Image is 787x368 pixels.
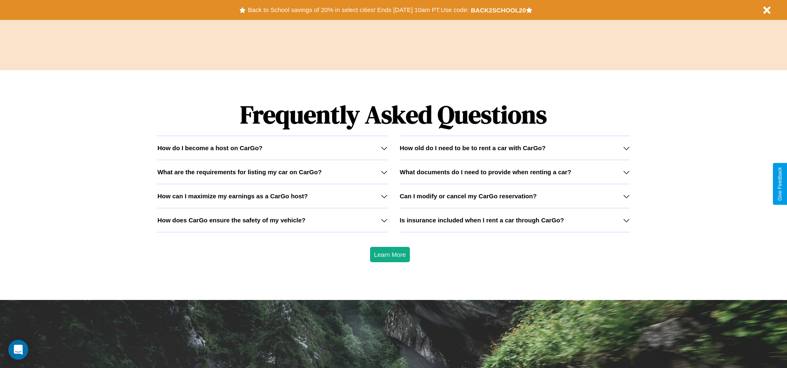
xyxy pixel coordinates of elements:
[471,7,526,14] b: BACK2SCHOOL20
[400,144,546,151] h3: How old do I need to be to rent a car with CarGo?
[777,167,783,201] div: Give Feedback
[370,247,410,262] button: Learn More
[400,193,537,200] h3: Can I modify or cancel my CarGo reservation?
[157,168,322,175] h3: What are the requirements for listing my car on CarGo?
[157,217,305,224] h3: How does CarGo ensure the safety of my vehicle?
[400,168,571,175] h3: What documents do I need to provide when renting a car?
[157,193,308,200] h3: How can I maximize my earnings as a CarGo host?
[157,144,262,151] h3: How do I become a host on CarGo?
[8,340,28,360] div: Open Intercom Messenger
[246,4,470,16] button: Back to School savings of 20% in select cities! Ends [DATE] 10am PT.Use code:
[157,93,629,136] h1: Frequently Asked Questions
[400,217,564,224] h3: Is insurance included when I rent a car through CarGo?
